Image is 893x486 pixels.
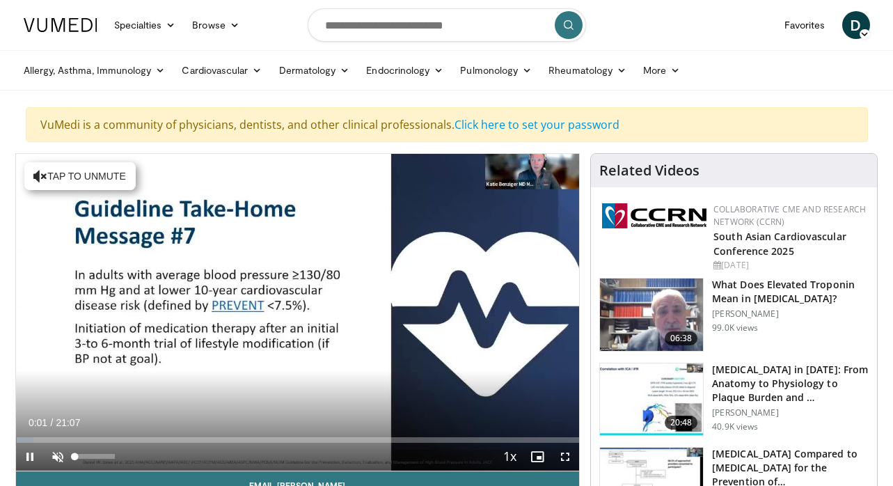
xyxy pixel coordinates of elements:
a: Cardiovascular [173,56,270,84]
p: 40.9K views [712,421,758,432]
span: 21:07 [56,417,80,428]
div: VuMedi is a community of physicians, dentists, and other clinical professionals. [26,107,868,142]
span: 06:38 [665,331,698,345]
h4: Related Videos [599,162,700,179]
p: 99.0K views [712,322,758,334]
img: 98daf78a-1d22-4ebe-927e-10afe95ffd94.150x105_q85_crop-smart_upscale.jpg [600,279,703,351]
a: Specialties [106,11,184,39]
a: Browse [184,11,248,39]
a: Endocrinology [358,56,452,84]
a: Pulmonology [452,56,540,84]
a: 20:48 [MEDICAL_DATA] in [DATE]: From Anatomy to Physiology to Plaque Burden and … [PERSON_NAME] 4... [599,363,869,437]
span: / [51,417,54,428]
a: More [635,56,688,84]
a: D [842,11,870,39]
button: Enable picture-in-picture mode [523,443,551,471]
button: Fullscreen [551,443,579,471]
span: 20:48 [665,416,698,430]
div: [DATE] [713,259,866,272]
button: Unmute [44,443,72,471]
h3: [MEDICAL_DATA] in [DATE]: From Anatomy to Physiology to Plaque Burden and … [712,363,869,405]
div: Progress Bar [16,437,580,443]
a: Dermatology [271,56,358,84]
a: Click here to set your password [455,117,619,132]
a: South Asian Cardiovascular Conference 2025 [713,230,846,258]
a: Collaborative CME and Research Network (CCRN) [713,203,866,228]
video-js: Video Player [16,154,580,471]
p: [PERSON_NAME] [712,308,869,320]
img: a04ee3ba-8487-4636-b0fb-5e8d268f3737.png.150x105_q85_autocrop_double_scale_upscale_version-0.2.png [602,203,706,228]
div: Volume Level [75,454,115,459]
a: Rheumatology [540,56,635,84]
button: Pause [16,443,44,471]
img: 823da73b-7a00-425d-bb7f-45c8b03b10c3.150x105_q85_crop-smart_upscale.jpg [600,363,703,436]
a: Allergy, Asthma, Immunology [15,56,174,84]
a: 06:38 What Does Elevated Troponin Mean in [MEDICAL_DATA]? [PERSON_NAME] 99.0K views [599,278,869,352]
input: Search topics, interventions [308,8,586,42]
p: [PERSON_NAME] [712,407,869,418]
h3: What Does Elevated Troponin Mean in [MEDICAL_DATA]? [712,278,869,306]
img: VuMedi Logo [24,18,97,32]
a: Favorites [776,11,834,39]
span: 0:01 [29,417,47,428]
button: Tap to unmute [24,162,136,190]
button: Playback Rate [496,443,523,471]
